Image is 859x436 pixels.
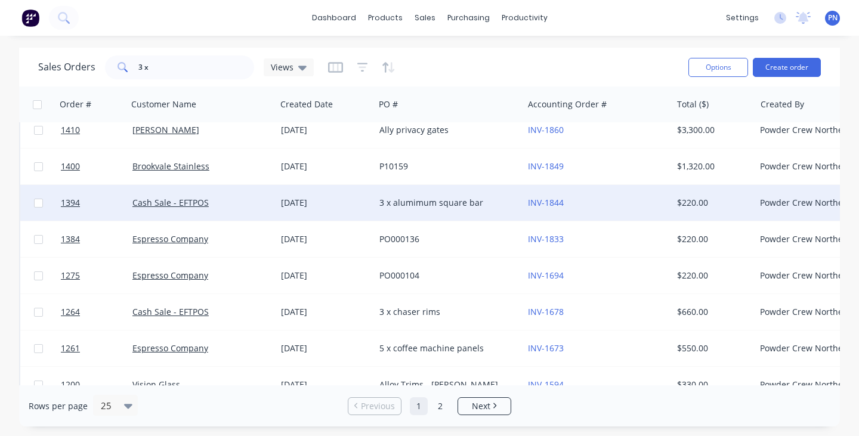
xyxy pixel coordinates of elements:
a: INV-1844 [528,197,564,208]
a: 1200 [61,367,132,403]
div: Ally privacy gates [379,124,512,136]
div: productivity [496,9,554,27]
div: $550.00 [677,342,747,354]
a: 1275 [61,258,132,293]
h1: Sales Orders [38,61,95,73]
div: Created Date [280,98,333,110]
a: INV-1849 [528,160,564,172]
div: $220.00 [677,270,747,282]
span: 1261 [61,342,80,354]
div: purchasing [441,9,496,27]
a: 1384 [61,221,132,257]
a: Espresso Company [132,233,208,245]
a: 1394 [61,185,132,221]
a: Cash Sale - EFTPOS [132,197,209,208]
a: Page 2 [431,397,449,415]
span: 1275 [61,270,80,282]
div: [DATE] [281,160,370,172]
a: INV-1678 [528,306,564,317]
a: Cash Sale - EFTPOS [132,306,209,317]
div: $330.00 [677,379,747,391]
img: Factory [21,9,39,27]
a: INV-1694 [528,270,564,281]
div: [DATE] [281,124,370,136]
div: [DATE] [281,379,370,391]
div: Total ($) [677,98,709,110]
span: 1400 [61,160,80,172]
a: Espresso Company [132,342,208,354]
input: Search... [138,55,255,79]
div: PO000136 [379,233,512,245]
a: 1400 [61,149,132,184]
a: 1264 [61,294,132,330]
span: Views [271,61,293,73]
a: dashboard [306,9,362,27]
div: Accounting Order # [528,98,607,110]
div: $660.00 [677,306,747,318]
ul: Pagination [343,397,516,415]
a: [PERSON_NAME] [132,124,199,135]
div: products [362,9,409,27]
div: [DATE] [281,270,370,282]
button: Options [688,58,748,77]
a: Next page [458,400,511,412]
div: $220.00 [677,197,747,209]
a: Brookvale Stainless [132,160,209,172]
span: 1384 [61,233,80,245]
div: [DATE] [281,306,370,318]
div: [DATE] [281,233,370,245]
a: Page 1 is your current page [410,397,428,415]
a: 1261 [61,330,132,366]
div: 5 x coffee machine panels [379,342,512,354]
div: Order # [60,98,91,110]
div: 3 x alumimum square bar [379,197,512,209]
span: Previous [361,400,395,412]
div: settings [720,9,765,27]
a: INV-1594 [528,379,564,390]
div: $3,300.00 [677,124,747,136]
a: INV-1833 [528,233,564,245]
span: 1410 [61,124,80,136]
div: $1,320.00 [677,160,747,172]
a: Previous page [348,400,401,412]
a: INV-1673 [528,342,564,354]
a: Vision Glass [132,379,180,390]
span: PN [828,13,838,23]
div: sales [409,9,441,27]
div: Customer Name [131,98,196,110]
div: PO000104 [379,270,512,282]
div: PO # [379,98,398,110]
div: P10159 [379,160,512,172]
div: $220.00 [677,233,747,245]
a: Espresso Company [132,270,208,281]
button: Create order [753,58,821,77]
span: 1200 [61,379,80,391]
a: INV-1860 [528,124,564,135]
div: 3 x chaser rims [379,306,512,318]
div: [DATE] [281,197,370,209]
span: 1264 [61,306,80,318]
span: Next [472,400,490,412]
div: Alloy Trims - [PERSON_NAME] [379,379,512,391]
div: [DATE] [281,342,370,354]
span: 1394 [61,197,80,209]
a: 1410 [61,112,132,148]
span: Rows per page [29,400,88,412]
div: Created By [761,98,804,110]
